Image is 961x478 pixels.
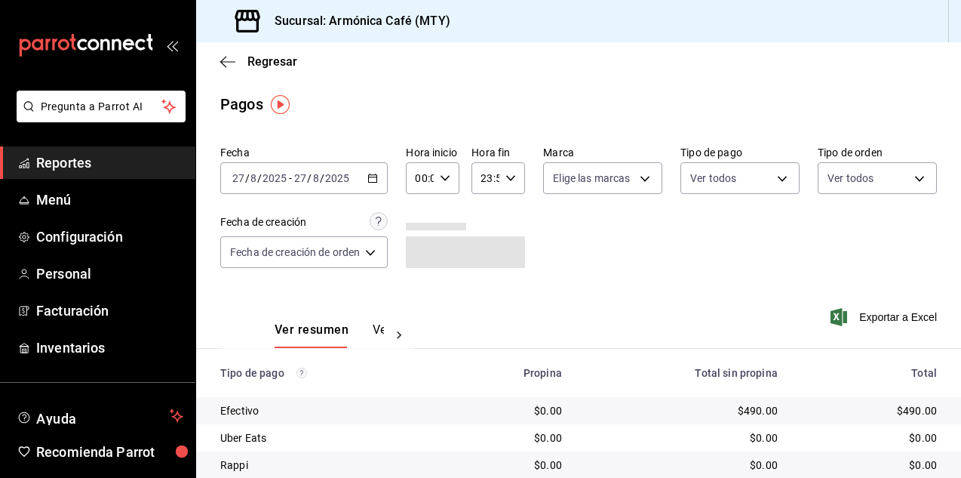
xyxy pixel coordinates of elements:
input: -- [232,172,245,184]
div: $0.00 [586,458,778,473]
button: Exportar a Excel [834,308,937,326]
button: Regresar [220,54,297,69]
label: Fecha [220,147,388,158]
div: Efectivo [220,403,432,418]
span: - [289,172,292,184]
label: Marca [543,147,662,158]
label: Hora fin [471,147,525,158]
img: Tooltip marker [271,95,290,114]
label: Tipo de pago [680,147,800,158]
span: / [307,172,312,184]
span: Regresar [247,54,297,69]
input: ---- [324,172,350,184]
span: Configuración [36,227,183,247]
div: $0.00 [802,458,937,473]
div: Propina [456,367,562,379]
div: $0.00 [586,430,778,446]
input: -- [312,172,320,184]
div: Pagos [220,93,263,116]
div: $490.00 [586,403,778,418]
h3: Sucursal: Armónica Café (MTY) [263,12,450,30]
span: Reportes [36,153,183,173]
span: Recomienda Parrot [36,442,183,462]
span: Fecha de creación de orden [230,245,360,260]
input: -- [293,172,307,184]
span: Elige las marcas [553,171,630,186]
span: Ver todos [690,171,736,186]
svg: Los pagos realizados con Pay y otras terminales son montos brutos. [296,368,307,378]
input: ---- [262,172,287,184]
div: Total sin propina [586,367,778,379]
div: navigation tabs [275,322,384,348]
input: -- [250,172,257,184]
div: $0.00 [456,430,562,446]
div: Total [802,367,937,379]
span: Menú [36,190,183,210]
label: Hora inicio [406,147,459,158]
button: Pregunta a Parrot AI [17,91,186,122]
button: open_drawer_menu [166,39,178,51]
button: Ver pagos [373,322,429,348]
span: / [257,172,262,184]
span: Ayuda [36,407,164,425]
span: Facturación [36,301,183,321]
a: Pregunta a Parrot AI [11,109,186,125]
div: Uber Eats [220,430,432,446]
button: Ver resumen [275,322,348,348]
div: Rappi [220,458,432,473]
span: / [245,172,250,184]
div: Fecha de creación [220,214,306,230]
label: Tipo de orden [818,147,937,158]
span: Personal [36,264,183,284]
div: $490.00 [802,403,937,418]
span: Pregunta a Parrot AI [41,99,162,115]
span: / [320,172,324,184]
div: $0.00 [456,403,562,418]
span: Ver todos [827,171,873,186]
div: $0.00 [802,430,937,446]
span: Inventarios [36,338,183,358]
div: $0.00 [456,458,562,473]
div: Tipo de pago [220,367,432,379]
